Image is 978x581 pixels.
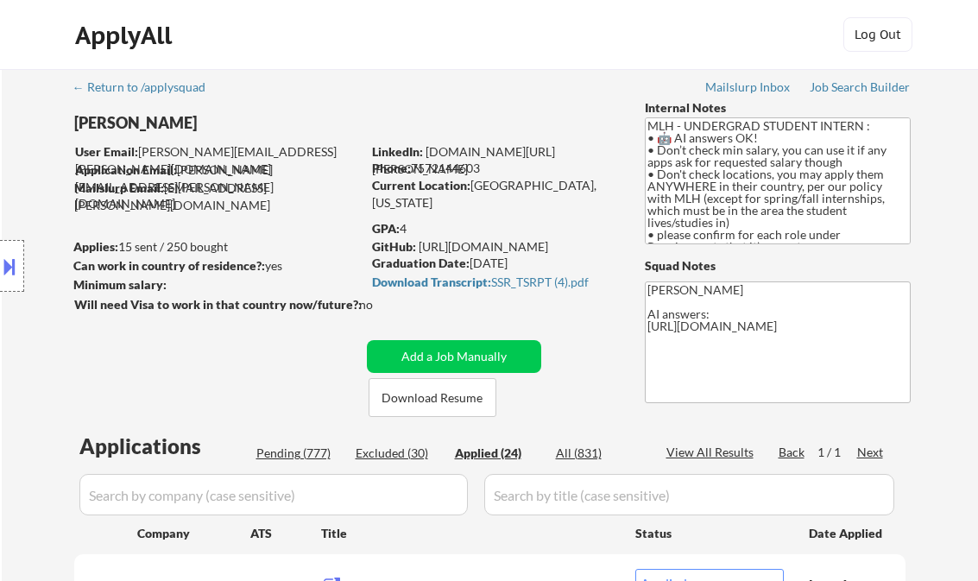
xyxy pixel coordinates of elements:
[372,276,612,288] div: SSR_TSRPT (4).pdf
[372,178,470,193] strong: Current Location:
[372,255,616,272] div: [DATE]
[372,160,616,177] div: 7572144603
[356,445,442,462] div: Excluded (30)
[779,444,806,461] div: Back
[635,517,784,548] div: Status
[256,445,343,462] div: Pending (777)
[484,474,894,515] input: Search by title (case sensitive)
[705,80,792,98] a: Mailslurp Inbox
[645,99,911,117] div: Internal Notes
[372,144,423,159] strong: LinkedIn:
[857,444,885,461] div: Next
[455,445,541,462] div: Applied (24)
[79,436,250,457] div: Applications
[359,296,408,313] div: no
[137,525,250,542] div: Company
[372,256,470,270] strong: Graduation Date:
[372,220,619,237] div: 4
[372,221,400,236] strong: GPA:
[372,239,416,254] strong: GitHub:
[73,80,222,98] a: ← Return to /applysquad
[321,525,619,542] div: Title
[556,445,642,462] div: All (831)
[810,81,911,93] div: Job Search Builder
[372,275,612,293] a: Download Transcript:SSR_TSRPT (4).pdf
[75,21,177,50] div: ApplyAll
[369,378,496,417] button: Download Resume
[372,177,616,211] div: [GEOGRAPHIC_DATA], [US_STATE]
[367,340,541,373] button: Add a Job Manually
[372,144,555,176] a: [DOMAIN_NAME][URL][PERSON_NAME]
[250,525,321,542] div: ATS
[419,239,548,254] a: [URL][DOMAIN_NAME]
[843,17,912,52] button: Log Out
[79,474,468,515] input: Search by company (case sensitive)
[666,444,759,461] div: View All Results
[809,525,885,542] div: Date Applied
[372,275,491,289] strong: Download Transcript:
[810,80,911,98] a: Job Search Builder
[705,81,792,93] div: Mailslurp Inbox
[372,161,411,175] strong: Phone:
[645,257,911,275] div: Squad Notes
[817,444,857,461] div: 1 / 1
[73,81,222,93] div: ← Return to /applysquad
